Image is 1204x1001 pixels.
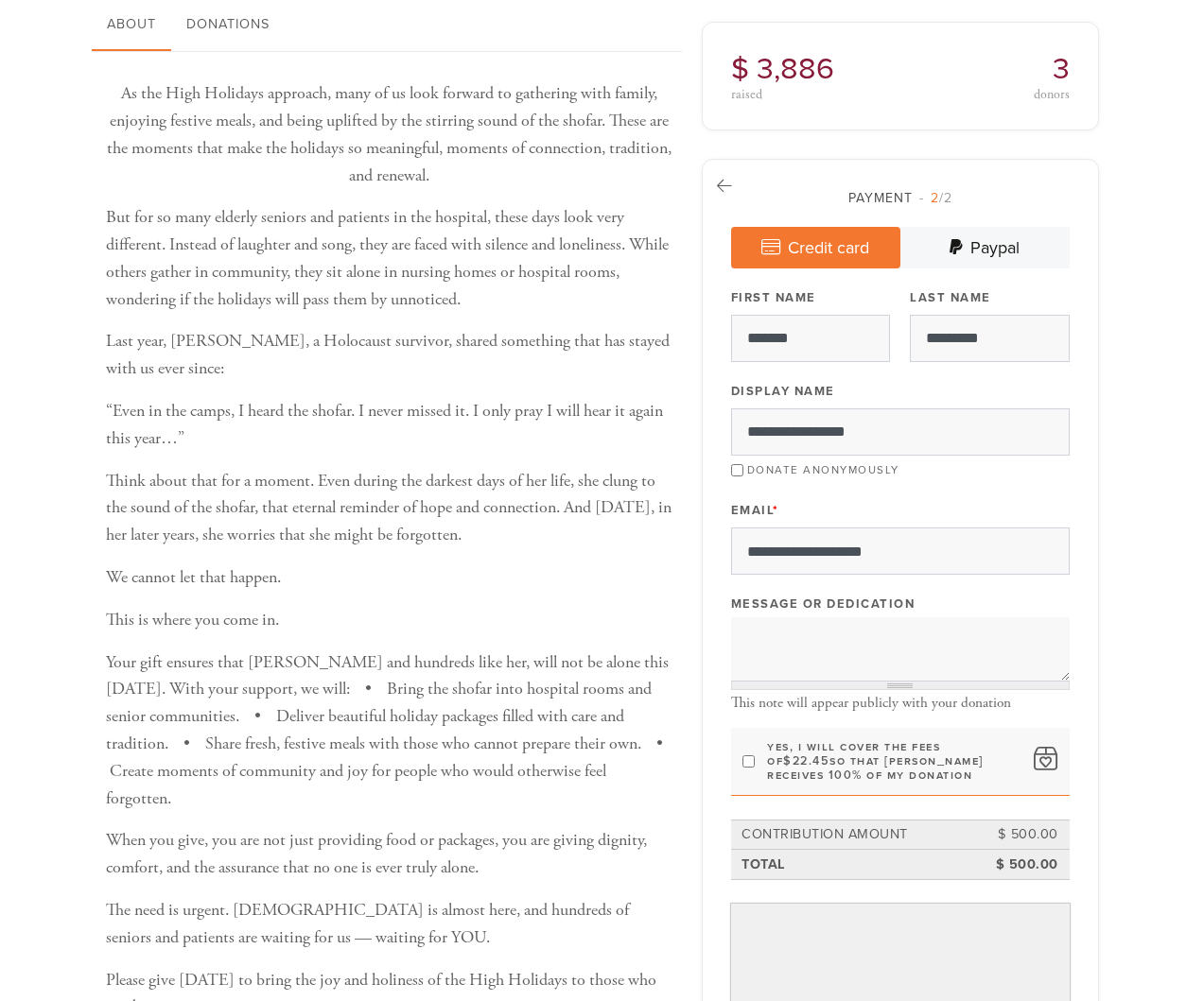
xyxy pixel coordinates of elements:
[106,649,673,813] p: Your gift ensures that [PERSON_NAME] and hundreds like her, will not be alone this [DATE]. With y...
[793,753,830,768] span: 22.45
[731,51,749,87] span: $
[767,740,1021,783] label: Yes, I will cover the fees of so that [PERSON_NAME] receives 100% of my donation
[731,383,835,400] label: Display Name
[106,897,673,952] p: The need is urgent. [DEMOGRAPHIC_DATA] is almost here, and hundreds of seniors and patients are w...
[731,695,1070,712] div: This note will appear publicly with your donation
[731,188,1070,208] div: Payment
[910,289,991,306] label: Last Name
[931,190,939,206] span: 2
[919,190,952,206] span: /2
[783,753,793,768] span: $
[106,564,673,592] p: We cannot let that happen.
[731,595,916,613] label: Message or dedication
[731,289,816,306] label: First Name
[747,463,899,476] label: Donate Anonymously
[976,852,1061,878] td: $ 500.00
[900,227,1070,268] a: Paypal
[106,328,673,383] p: Last year, [PERSON_NAME], a Holocaust survivor, shared something that has stayed with us ever since:
[976,821,1061,848] td: $ 500.00
[773,503,779,518] span: This field is required.
[757,51,834,87] span: 3,886
[106,468,673,549] p: Think about that for a moment. Even during the darkest days of her life, she clung to the sound o...
[731,227,900,268] a: Credit card
[106,607,673,634] p: This is where you come in.
[906,51,1070,87] h2: 3
[106,398,673,453] p: “Even in the camps, I heard the shofar. I never missed it. I only pray I will hear it again this ...
[106,827,673,882] p: When you give, you are not just providing food or packages, you are giving dignity, comfort, and ...
[106,80,673,189] p: As the High Holidays approach, many of us look forward to gathering with family, enjoying festive...
[731,502,779,519] label: Email
[739,821,976,848] td: Contribution Amount
[906,88,1070,101] div: donors
[106,204,673,313] p: But for so many elderly seniors and patients in the hospital, these days look very different. Ins...
[731,88,895,101] div: raised
[739,852,976,878] td: Total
